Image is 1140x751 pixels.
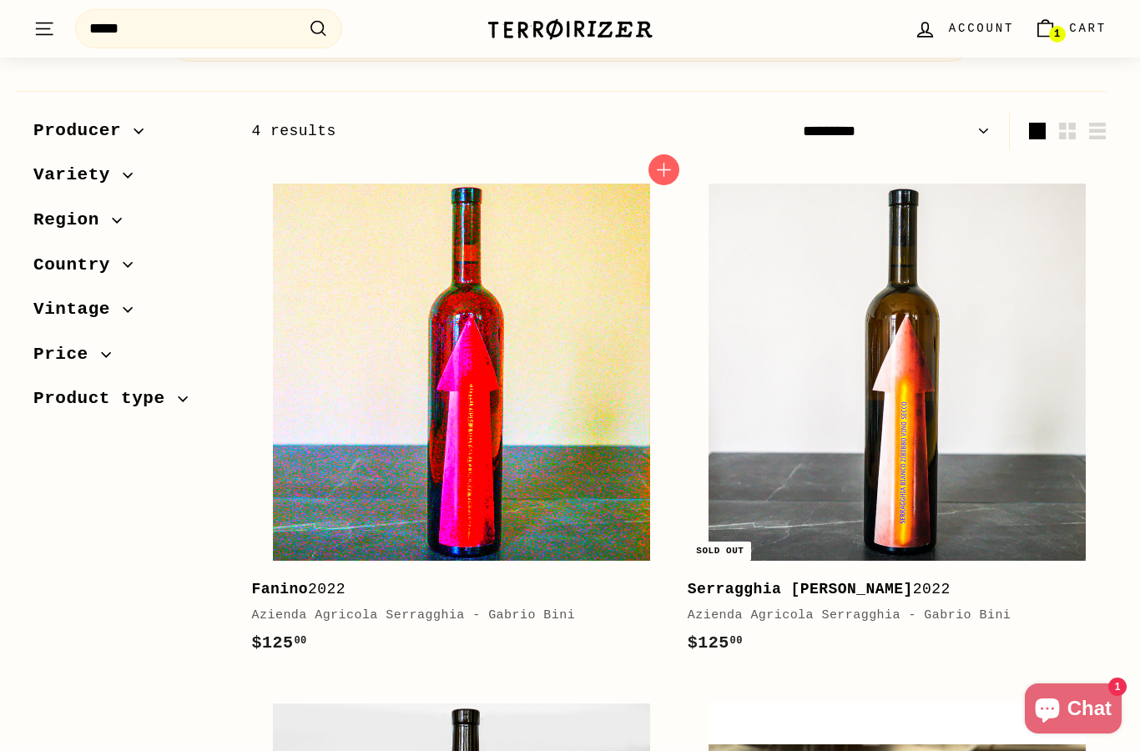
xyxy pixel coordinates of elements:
span: Product type [33,385,178,413]
sup: 00 [294,635,306,647]
div: Azienda Agricola Serragghia - Gabrio Bini [252,606,654,626]
span: 1 [1054,28,1060,40]
a: Account [904,4,1024,53]
inbox-online-store-chat: Shopify online store chat [1020,683,1127,738]
div: Azienda Agricola Serragghia - Gabrio Bini [688,606,1090,626]
div: 4 results [252,119,679,144]
span: Country [33,251,123,280]
div: 2022 [252,577,654,602]
button: Country [33,247,225,292]
div: Sold out [689,542,750,561]
span: Account [949,19,1014,38]
a: Fanino2022Azienda Agricola Serragghia - Gabrio Bini [252,163,671,673]
button: Price [33,336,225,381]
span: Price [33,340,101,369]
span: Producer [33,117,134,145]
button: Region [33,202,225,247]
a: Sold out Serragghia [PERSON_NAME]2022Azienda Agricola Serragghia - Gabrio Bini [688,163,1107,673]
b: Fanino [252,581,309,597]
button: Producer [33,113,225,158]
b: Serragghia [PERSON_NAME] [688,581,913,597]
span: Cart [1069,19,1107,38]
div: 2022 [688,577,1090,602]
button: Variety [33,157,225,202]
button: Product type [33,381,225,426]
a: Cart [1024,4,1117,53]
span: Region [33,206,112,234]
span: $125 [688,633,743,653]
span: Variety [33,161,123,189]
button: Vintage [33,291,225,336]
sup: 00 [730,635,743,647]
span: $125 [252,633,307,653]
span: Vintage [33,295,123,324]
